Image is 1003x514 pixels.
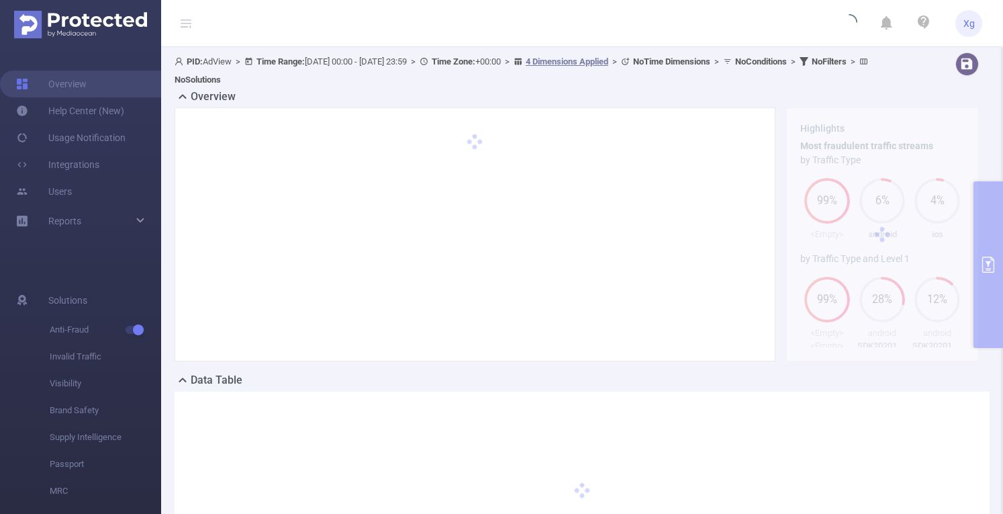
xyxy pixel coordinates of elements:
[963,10,975,37] span: Xg
[50,316,161,343] span: Anti-Fraud
[256,56,305,67] b: Time Range:
[501,56,514,67] span: >
[735,56,787,67] b: No Conditions
[16,178,72,205] a: Users
[175,56,871,85] span: AdView [DATE] 00:00 - [DATE] 23:59 +00:00
[48,287,87,314] span: Solutions
[50,397,161,424] span: Brand Safety
[50,343,161,370] span: Invalid Traffic
[191,372,242,388] h2: Data Table
[633,56,710,67] b: No Time Dimensions
[608,56,621,67] span: >
[48,216,81,226] span: Reports
[14,11,147,38] img: Protected Media
[48,208,81,234] a: Reports
[847,56,859,67] span: >
[432,56,475,67] b: Time Zone:
[841,14,857,33] i: icon: loading
[16,151,99,178] a: Integrations
[191,89,236,105] h2: Overview
[232,56,244,67] span: >
[710,56,723,67] span: >
[50,451,161,478] span: Passport
[175,57,187,66] i: icon: user
[50,424,161,451] span: Supply Intelligence
[16,124,126,151] a: Usage Notification
[175,75,221,85] b: No Solutions
[526,56,608,67] u: 4 Dimensions Applied
[787,56,800,67] span: >
[16,71,87,97] a: Overview
[812,56,847,67] b: No Filters
[50,478,161,505] span: MRC
[187,56,203,67] b: PID:
[407,56,420,67] span: >
[50,370,161,397] span: Visibility
[16,97,124,124] a: Help Center (New)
